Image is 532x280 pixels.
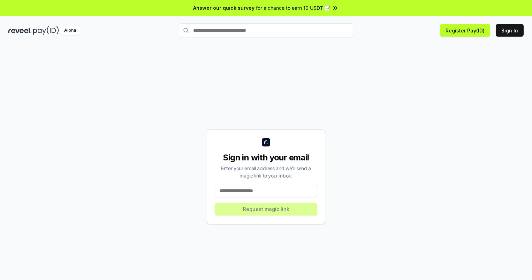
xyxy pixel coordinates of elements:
div: Alpha [60,26,80,35]
span: Answer our quick survey [193,4,254,12]
button: Register Pay(ID) [440,24,490,37]
img: logo_small [262,138,270,146]
button: Sign In [496,24,524,37]
span: for a chance to earn 10 USDT 📝 [256,4,330,12]
div: Sign in with your email [215,152,317,163]
div: Enter your email address and we’ll send a magic link to your inbox. [215,165,317,179]
img: pay_id [33,26,59,35]
img: reveel_dark [8,26,32,35]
